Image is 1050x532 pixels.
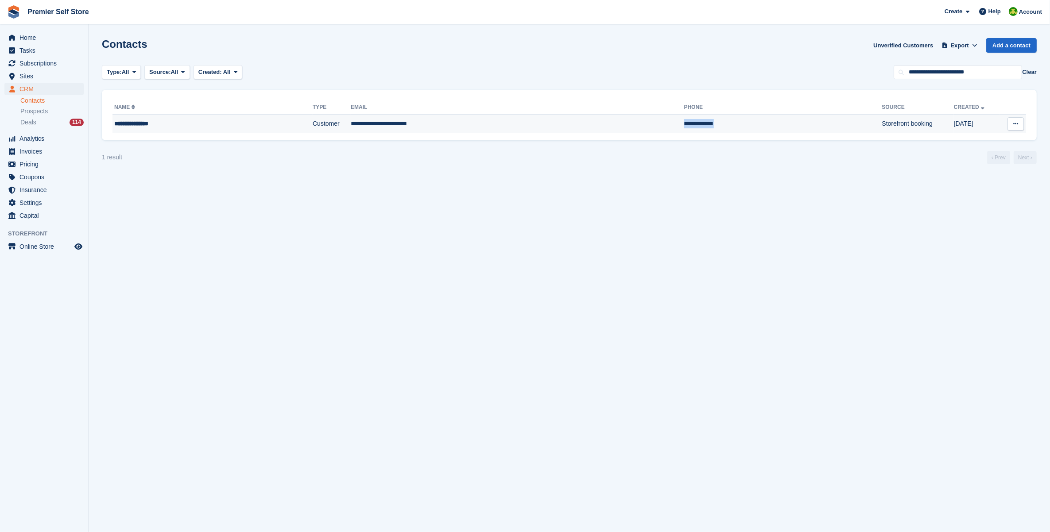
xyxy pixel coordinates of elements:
button: Clear [1022,68,1037,77]
span: Invoices [19,145,73,158]
span: Sites [19,70,73,82]
a: Unverified Customers [870,38,937,53]
th: Source [882,100,954,115]
span: Coupons [19,171,73,183]
a: Premier Self Store [24,4,93,19]
th: Email [351,100,684,115]
span: Prospects [20,107,48,116]
a: menu [4,184,84,196]
th: Phone [684,100,882,115]
a: menu [4,83,84,95]
span: All [122,68,129,77]
span: Capital [19,209,73,222]
span: Account [1019,8,1042,16]
h1: Contacts [102,38,147,50]
button: Type: All [102,65,141,80]
button: Source: All [144,65,190,80]
nav: Page [985,151,1038,164]
td: Customer [313,115,351,133]
span: Help [988,7,1001,16]
span: Create [945,7,962,16]
a: menu [4,44,84,57]
td: Storefront booking [882,115,954,133]
div: 1 result [102,153,122,162]
img: stora-icon-8386f47178a22dfd0bd8f6a31ec36ba5ce8667c1dd55bd0f319d3a0aa187defe.svg [7,5,20,19]
a: Created [954,104,986,110]
span: Source: [149,68,170,77]
span: Storefront [8,229,88,238]
span: Export [951,41,969,50]
a: menu [4,31,84,44]
span: Tasks [19,44,73,57]
span: Created: [198,69,222,75]
span: All [223,69,231,75]
button: Export [940,38,979,53]
span: Online Store [19,240,73,253]
a: menu [4,70,84,82]
span: Insurance [19,184,73,196]
a: Next [1014,151,1037,164]
a: Preview store [73,241,84,252]
div: 114 [70,119,84,126]
span: Pricing [19,158,73,170]
td: [DATE] [954,115,1000,133]
a: menu [4,132,84,145]
a: menu [4,145,84,158]
a: menu [4,171,84,183]
a: Add a contact [986,38,1037,53]
a: Deals 114 [20,118,84,127]
span: All [171,68,178,77]
a: menu [4,240,84,253]
span: Deals [20,118,36,127]
th: Type [313,100,351,115]
span: Analytics [19,132,73,145]
a: Prospects [20,107,84,116]
button: Created: All [194,65,242,80]
a: menu [4,158,84,170]
a: Name [114,104,137,110]
a: menu [4,209,84,222]
span: Settings [19,197,73,209]
a: menu [4,57,84,69]
span: Home [19,31,73,44]
span: Subscriptions [19,57,73,69]
img: Millie Walcroft [1009,7,1018,16]
a: menu [4,197,84,209]
span: CRM [19,83,73,95]
a: Previous [987,151,1010,164]
a: Contacts [20,96,84,105]
span: Type: [107,68,122,77]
